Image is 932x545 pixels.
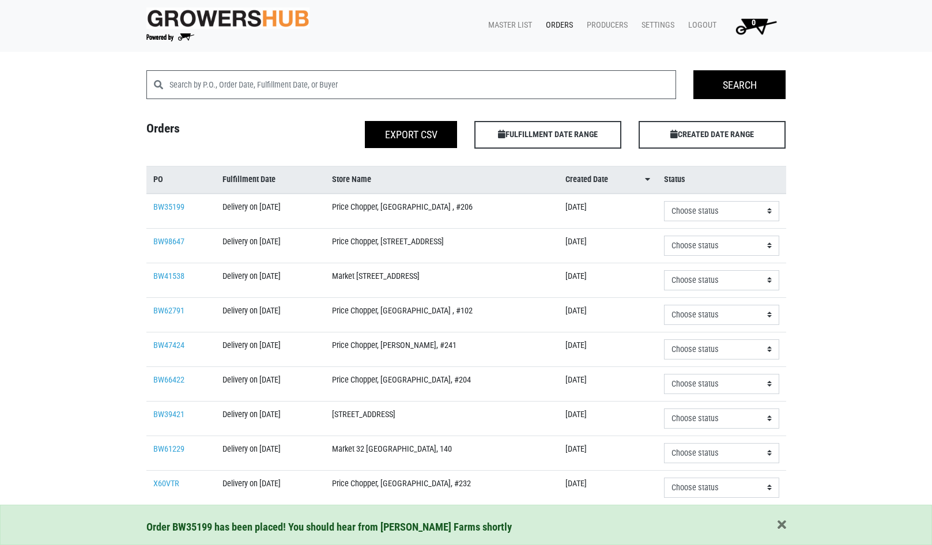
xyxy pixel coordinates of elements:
td: Price Chopper, [GEOGRAPHIC_DATA] , #102 [325,297,559,332]
img: original-fc7597fdc6adbb9d0e2ae620e786d1a2.jpg [146,7,310,29]
h4: Orders [138,121,302,144]
span: Status [664,173,685,186]
a: Fulfillment Date [222,173,318,186]
td: [DATE] [559,366,657,401]
td: Price Chopper, [GEOGRAPHIC_DATA], #204 [325,366,559,401]
a: X60VTR [153,479,179,489]
td: [STREET_ADDRESS] [325,401,559,436]
td: [DATE] [559,194,657,229]
a: Logout [679,14,721,36]
span: Created Date [565,173,608,186]
a: Store Name [332,173,552,186]
td: [DATE] [559,263,657,297]
td: Price Chopper, [PERSON_NAME], #241 [325,332,559,366]
td: Price Chopper, [GEOGRAPHIC_DATA] , #206 [325,194,559,229]
a: BW47424 [153,340,184,350]
td: Price Chopper, [STREET_ADDRESS] [325,228,559,263]
button: Export CSV [365,121,457,148]
img: Powered by Big Wheelbarrow [146,33,194,41]
td: Market [STREET_ADDRESS] [325,263,559,297]
span: Store Name [332,173,371,186]
td: Price Chopper, [GEOGRAPHIC_DATA], #232 [325,470,559,505]
a: BW39421 [153,410,184,419]
td: Delivery on [DATE] [216,297,324,332]
td: [DATE] [559,297,657,332]
td: Delivery on [DATE] [216,436,324,470]
span: PO [153,173,163,186]
td: Delivery on [DATE] [216,366,324,401]
a: 0 [721,14,786,37]
td: [DATE] [559,332,657,366]
div: Order BW35199 has been placed! You should hear from [PERSON_NAME] Farms shortly [146,519,786,535]
td: Delivery on [DATE] [216,228,324,263]
td: Delivery on [DATE] [216,401,324,436]
span: Fulfillment Date [222,173,276,186]
a: BW35199 [153,202,184,212]
a: PO [153,173,209,186]
span: CREATED DATE RANGE [639,121,786,149]
input: Search by P.O., Order Date, Fulfillment Date, or Buyer [169,70,677,99]
a: Orders [537,14,578,36]
a: Created Date [565,173,650,186]
a: Master List [479,14,537,36]
td: [DATE] [559,436,657,470]
a: BW61229 [153,444,184,454]
a: BW98647 [153,237,184,247]
a: Status [664,173,779,186]
td: Delivery on [DATE] [216,194,324,229]
td: [DATE] [559,470,657,505]
span: 0 [752,18,756,28]
a: Producers [578,14,632,36]
a: Settings [632,14,679,36]
a: BW62791 [153,306,184,316]
td: [DATE] [559,228,657,263]
td: Delivery on [DATE] [216,332,324,366]
input: Search [693,70,786,99]
img: Cart [730,14,782,37]
a: BW41538 [153,271,184,281]
td: [DATE] [559,401,657,436]
td: Delivery on [DATE] [216,263,324,297]
span: FULFILLMENT DATE RANGE [474,121,621,149]
a: BW66422 [153,375,184,385]
td: Market 32 [GEOGRAPHIC_DATA], 140 [325,436,559,470]
td: Delivery on [DATE] [216,470,324,505]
